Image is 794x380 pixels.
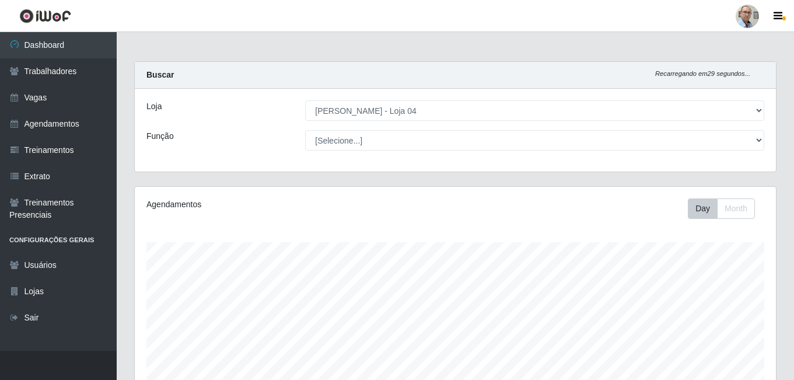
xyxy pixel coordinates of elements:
[146,100,162,113] label: Loja
[146,198,394,211] div: Agendamentos
[19,9,71,23] img: CoreUI Logo
[688,198,718,219] button: Day
[717,198,755,219] button: Month
[688,198,764,219] div: Toolbar with button groups
[146,130,174,142] label: Função
[655,70,750,77] i: Recarregando em 29 segundos...
[688,198,755,219] div: First group
[146,70,174,79] strong: Buscar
